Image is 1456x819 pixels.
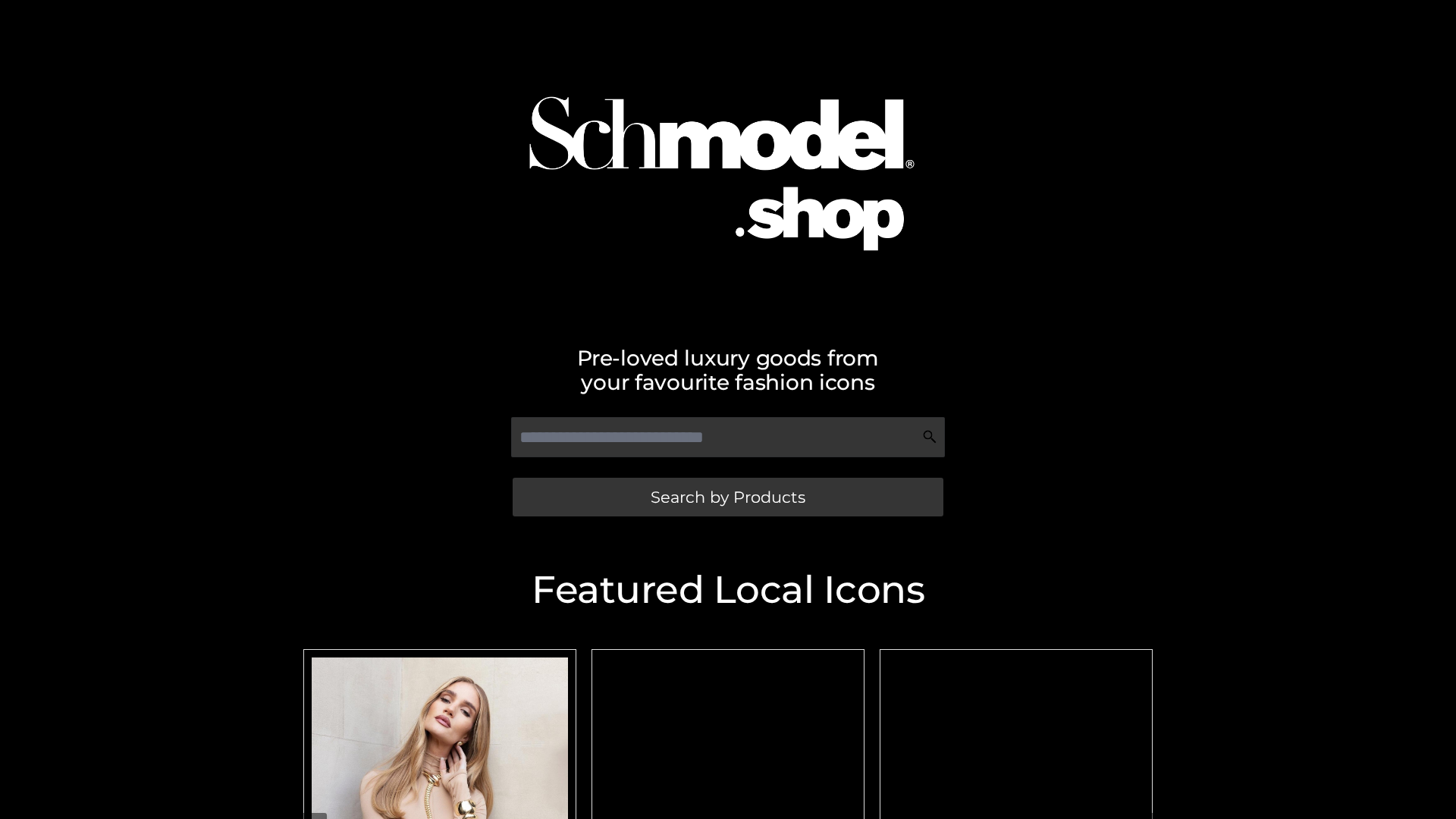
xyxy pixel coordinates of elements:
h2: Featured Local Icons​ [296,571,1160,609]
span: Search by Products [651,489,805,505]
a: Search by Products [513,478,943,516]
img: Search Icon [922,429,937,444]
h2: Pre-loved luxury goods from your favourite fashion icons [296,346,1160,394]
